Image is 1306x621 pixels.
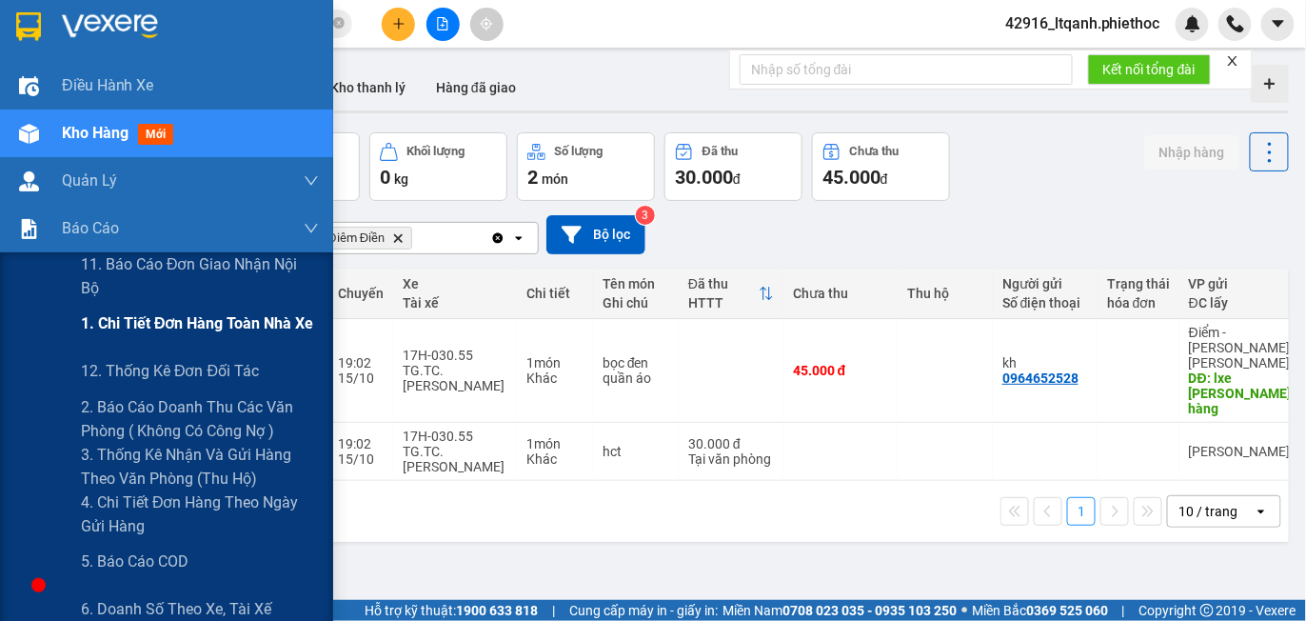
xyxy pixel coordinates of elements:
img: warehouse-icon [19,76,39,96]
th: Toggle SortBy [679,269,783,319]
img: phone-icon [1227,15,1244,32]
span: đ [881,171,888,187]
span: Báo cáo [62,216,119,240]
svg: open [1254,504,1269,519]
div: VP gửi [1189,276,1297,291]
input: Selected VP Diêm Điền. [416,229,418,248]
div: Đã thu [702,145,738,158]
span: VP Diêm Điền, close by backspace [302,227,412,250]
img: icon-new-feature [1184,15,1201,32]
span: down [304,173,319,189]
span: file-add [436,17,449,30]
div: TG.TC.[PERSON_NAME] [403,363,507,393]
span: close-circle [333,17,345,29]
span: down [304,221,319,236]
div: Khối lượng [407,145,465,158]
div: 0964652528 [1002,371,1078,386]
span: mới [138,124,173,145]
button: Hàng đã giao [421,65,531,110]
span: Kết nối tổng đài [1103,59,1196,80]
div: ĐC lấy [1189,295,1297,310]
div: Khác [526,371,584,386]
div: Đã thu [688,276,759,291]
button: Chưa thu45.000đ [812,132,950,201]
div: bọc đen quần áo [603,355,669,386]
span: 6. Doanh số theo xe, tài xế [81,597,271,621]
span: Miền Nam [722,600,957,621]
div: Trạng thái [1107,276,1170,291]
strong: 0369 525 060 [1026,603,1108,618]
div: Tại văn phòng [688,451,774,467]
div: kh [1002,355,1088,371]
span: | [1122,600,1125,621]
div: Khác [526,451,584,467]
span: copyright [1200,604,1214,617]
div: 19:02 [338,355,384,371]
svg: Delete [392,232,404,244]
span: 4. Chi tiết đơn hàng theo ngày gửi hàng [81,491,319,538]
button: aim [470,8,504,41]
div: HTTT [688,295,759,310]
button: Nhập hàng [1144,135,1240,170]
span: | [552,600,555,621]
strong: 0708 023 035 - 0935 103 250 [782,603,957,618]
div: Tài xế [403,295,507,310]
div: TG.TC.[PERSON_NAME] [403,444,507,474]
div: Thu hộ [907,286,983,301]
div: 19:02 [338,436,384,451]
span: 0 [380,166,390,189]
span: caret-down [1270,15,1287,32]
button: plus [382,8,415,41]
div: Ghi chú [603,295,669,310]
div: 17H-030.55 [403,429,507,444]
button: Số lượng2món [517,132,655,201]
div: Chưa thu [850,145,900,158]
span: kg [394,171,408,187]
div: 30.000 đ [688,436,774,451]
button: 1 [1067,497,1096,526]
button: Kết nối tổng đài [1088,54,1211,85]
span: close [1226,54,1239,68]
span: 2 [527,166,538,189]
img: warehouse-icon [19,171,39,191]
div: 15/10 [338,371,384,386]
div: Xe [403,276,507,291]
span: plus [392,17,406,30]
div: Tên món [603,276,669,291]
div: hct [603,444,669,459]
button: Kho thanh lý [315,65,421,110]
button: Khối lượng0kg [369,132,507,201]
span: 42916_ltqanh.phiethoc [990,11,1176,35]
strong: 1900 633 818 [456,603,538,618]
div: hóa đơn [1107,295,1170,310]
svg: open [511,230,526,246]
span: 5. Báo cáo COD [81,550,188,573]
div: 17H-030.55 [403,348,507,363]
img: logo-vxr [16,12,41,41]
svg: Clear all [490,230,505,246]
div: 1 món [526,436,584,451]
span: Miền Bắc [972,600,1108,621]
span: 2. Báo cáo doanh thu các văn phòng ( không có công nợ ) [81,395,319,443]
div: 10 / trang [1179,502,1238,521]
div: Chi tiết [526,286,584,301]
img: solution-icon [19,219,39,239]
button: caret-down [1261,8,1295,41]
span: 1. Chi tiết đơn hàng toàn nhà xe [81,311,314,335]
span: 45.000 [822,166,881,189]
span: ⚪️ [961,607,967,614]
div: 45.000 đ [793,363,888,378]
div: Số điện thoại [1002,295,1088,310]
span: Kho hàng [62,124,129,142]
div: Tạo kho hàng mới [1251,65,1289,103]
span: aim [480,17,493,30]
div: Chuyến [338,286,384,301]
button: file-add [426,8,460,41]
span: Hỗ trợ kỹ thuật: [365,600,538,621]
span: VP Diêm Điền [310,230,385,246]
span: 30.000 [675,166,733,189]
div: 1 món [526,355,584,371]
div: 15/10 [338,451,384,467]
span: món [542,171,568,187]
span: 12. Thống kê đơn đối tác [81,359,259,383]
